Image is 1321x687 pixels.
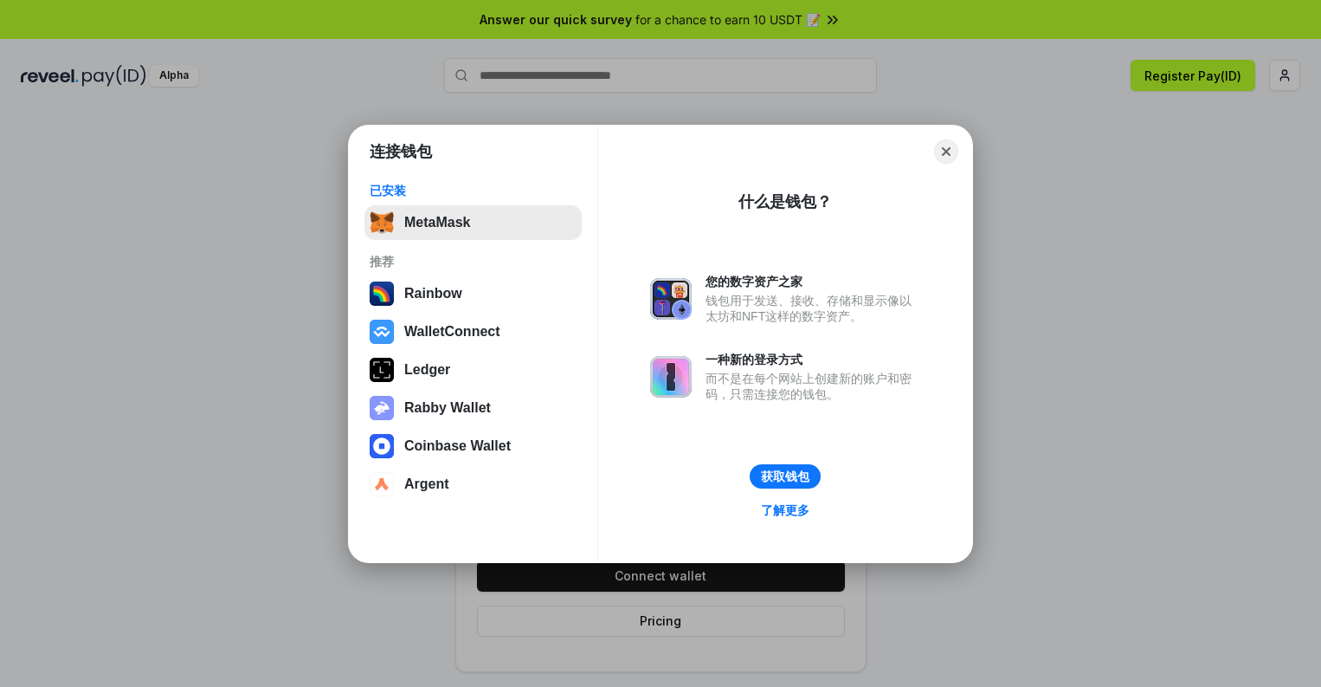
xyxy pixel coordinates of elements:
button: Argent [364,467,582,502]
img: svg+xml,%3Csvg%20xmlns%3D%22http%3A%2F%2Fwww.w3.org%2F2000%2Fsvg%22%20fill%3D%22none%22%20viewBox... [370,396,394,420]
div: 而不是在每个网站上创建新的账户和密码，只需连接您的钱包。 [706,371,920,402]
button: Rainbow [364,276,582,311]
div: 推荐 [370,254,577,269]
img: svg+xml,%3Csvg%20fill%3D%22none%22%20height%3D%2233%22%20viewBox%3D%220%200%2035%2033%22%20width%... [370,211,394,235]
img: svg+xml,%3Csvg%20xmlns%3D%22http%3A%2F%2Fwww.w3.org%2F2000%2Fsvg%22%20fill%3D%22none%22%20viewBox... [650,356,692,398]
img: svg+xml,%3Csvg%20width%3D%2228%22%20height%3D%2228%22%20viewBox%3D%220%200%2028%2028%22%20fill%3D... [370,434,394,458]
div: Ledger [404,362,450,378]
div: 获取钱包 [761,469,809,484]
div: 一种新的登录方式 [706,352,920,367]
img: svg+xml,%3Csvg%20xmlns%3D%22http%3A%2F%2Fwww.w3.org%2F2000%2Fsvg%22%20width%3D%2228%22%20height%3... [370,358,394,382]
button: Ledger [364,353,582,387]
img: svg+xml,%3Csvg%20width%3D%2228%22%20height%3D%2228%22%20viewBox%3D%220%200%2028%2028%22%20fill%3D... [370,320,394,344]
button: MetaMask [364,205,582,240]
h1: 连接钱包 [370,141,432,162]
button: Coinbase Wallet [364,429,582,463]
a: 了解更多 [751,499,820,522]
div: 您的数字资产之家 [706,274,920,289]
button: WalletConnect [364,314,582,349]
img: svg+xml,%3Csvg%20xmlns%3D%22http%3A%2F%2Fwww.w3.org%2F2000%2Fsvg%22%20fill%3D%22none%22%20viewBox... [650,278,692,320]
button: Rabby Wallet [364,391,582,425]
div: Coinbase Wallet [404,438,511,454]
div: 已安装 [370,183,577,198]
div: 什么是钱包？ [738,191,832,212]
div: 钱包用于发送、接收、存储和显示像以太坊和NFT这样的数字资产。 [706,293,920,324]
div: Argent [404,476,449,492]
div: MetaMask [404,215,470,230]
div: 了解更多 [761,502,809,518]
div: WalletConnect [404,324,500,340]
button: Close [934,139,958,164]
div: Rabby Wallet [404,400,491,416]
img: svg+xml,%3Csvg%20width%3D%2228%22%20height%3D%2228%22%20viewBox%3D%220%200%2028%2028%22%20fill%3D... [370,472,394,496]
div: Rainbow [404,286,462,301]
button: 获取钱包 [750,464,821,489]
img: svg+xml,%3Csvg%20width%3D%22120%22%20height%3D%22120%22%20viewBox%3D%220%200%20120%20120%22%20fil... [370,282,394,306]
